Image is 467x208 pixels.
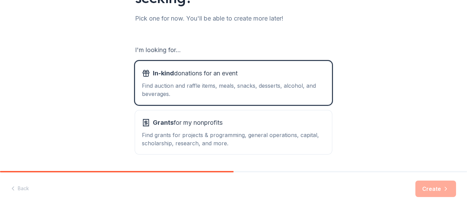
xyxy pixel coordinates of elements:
[135,13,332,24] div: Pick one for now. You'll be able to create more later!
[135,45,332,56] div: I'm looking for...
[135,61,332,105] button: In-kinddonations for an eventFind auction and raffle items, meals, snacks, desserts, alcohol, and...
[153,117,223,128] span: for my nonprofits
[142,131,325,147] div: Find grants for projects & programming, general operations, capital, scholarship, research, and m...
[135,110,332,154] button: Grantsfor my nonprofitsFind grants for projects & programming, general operations, capital, schol...
[142,82,325,98] div: Find auction and raffle items, meals, snacks, desserts, alcohol, and beverages.
[153,68,238,79] span: donations for an event
[153,70,174,77] span: In-kind
[153,119,174,126] span: Grants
